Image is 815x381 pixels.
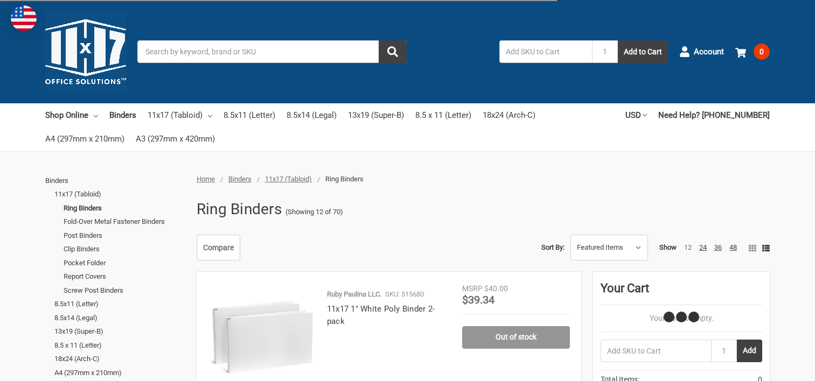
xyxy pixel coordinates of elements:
[735,38,770,66] a: 0
[483,103,535,127] a: 18x24 (Arch-C)
[265,175,312,183] a: 11x17 (Tabloid)
[64,242,185,256] a: Clip Binders
[228,175,252,183] a: Binders
[754,44,770,60] span: 0
[625,103,647,127] a: USD
[64,284,185,298] a: Screw Post Binders
[714,243,722,251] a: 36
[109,103,136,127] a: Binders
[64,215,185,229] a: Fold-Over Metal Fastener Binders
[136,127,215,151] a: A3 (297mm x 420mm)
[54,297,185,311] a: 8.5x11 (Letter)
[729,243,737,251] a: 48
[45,127,124,151] a: A4 (297mm x 210mm)
[601,279,762,305] div: Your Cart
[45,103,98,127] a: Shop Online
[499,40,592,63] input: Add SKU to Cart
[462,326,570,349] a: Out of stock
[348,103,404,127] a: 13x19 (Super-B)
[54,187,185,201] a: 11x17 (Tabloid)
[64,256,185,270] a: Pocket Folder
[659,243,677,251] span: Show
[11,5,37,31] img: duty and tax information for United States
[601,340,711,362] input: Add SKU to Cart
[54,338,185,352] a: 8.5 x 11 (Letter)
[224,103,275,127] a: 8.5x11 (Letter)
[658,103,770,127] a: Need Help? [PHONE_NUMBER]
[287,103,337,127] a: 8.5x14 (Legal)
[462,283,483,294] div: MSRP
[54,366,185,380] a: A4 (297mm x 210mm)
[684,243,692,251] a: 12
[385,289,424,300] p: SKU: 515680
[327,304,435,326] a: 11x17 1" White Poly Binder 2-pack
[197,175,215,183] a: Home
[137,40,407,63] input: Search by keyword, brand or SKU
[327,289,381,300] p: Ruby Paulina LLC.
[64,229,185,243] a: Post Binders
[45,11,126,92] img: 11x17.com
[54,311,185,325] a: 8.5x14 (Legal)
[325,175,364,183] span: Ring Binders
[148,103,212,127] a: 11x17 (Tabloid)
[64,270,185,284] a: Report Covers
[45,174,185,188] a: Binders
[64,201,185,215] a: Ring Binders
[484,284,508,293] span: $40.00
[737,340,762,362] button: Add
[54,352,185,366] a: 18x24 (Arch-C)
[197,235,240,260] a: Compare
[601,313,762,324] p: Your Cart Is Empty.
[462,293,494,306] span: $39.34
[679,38,724,66] a: Account
[694,46,724,58] span: Account
[415,103,471,127] a: 8.5 x 11 (Letter)
[541,239,565,256] label: Sort By:
[618,40,668,63] button: Add to Cart
[285,207,343,217] span: (Showing 12 of 70)
[699,243,707,251] a: 24
[197,195,282,223] h1: Ring Binders
[54,324,185,338] a: 13x19 (Super-B)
